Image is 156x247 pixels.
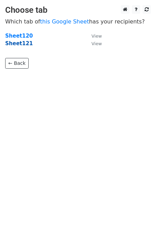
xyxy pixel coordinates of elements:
small: View [91,41,102,46]
p: Which tab of has your recipients? [5,18,151,25]
a: Sheet120 [5,33,33,39]
small: View [91,33,102,39]
h3: Choose tab [5,5,151,15]
a: View [85,40,102,47]
a: Sheet121 [5,40,33,47]
a: ← Back [5,58,29,69]
a: View [85,33,102,39]
a: this Google Sheet [40,18,89,25]
iframe: Chat Widget [121,214,156,247]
